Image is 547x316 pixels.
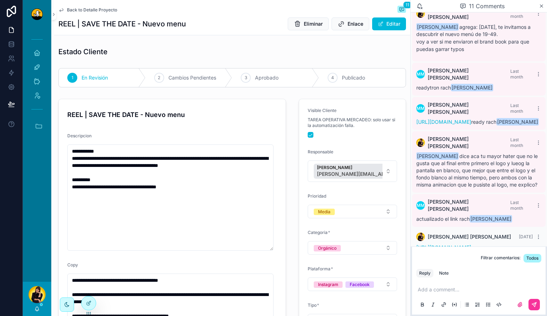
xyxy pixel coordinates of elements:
span: [PERSON_NAME] [PERSON_NAME] [428,136,510,150]
span: [PERSON_NAME] [451,84,493,91]
button: Note [436,269,452,277]
span: actualizado el link rach [416,216,513,222]
span: 3 [245,75,247,81]
span: Last month [510,200,523,211]
div: Orgánico [318,245,337,251]
span: [PERSON_NAME] [470,215,512,223]
span: MM [417,106,424,111]
span: Publicado [342,74,365,81]
h1: REEL | SAVE THE DATE - Nuevo menu [58,19,186,29]
span: En Revisión [82,74,108,81]
span: [PERSON_NAME] [317,165,431,170]
a: [URL][DOMAIN_NAME] [416,119,471,125]
div: Instagram [318,281,338,288]
span: Visible Cliente [308,108,337,113]
span: Last month [510,68,523,80]
span: TAREA OPERATIVA MERCADEO: solo usar si la automatización falla. [308,117,397,128]
span: 4 [331,75,334,81]
button: Select Button [308,241,397,255]
span: Back to Detalle Proyecto [67,7,117,13]
button: 11 [397,6,406,14]
button: Unselect FACEBOOK [345,281,374,288]
span: [PERSON_NAME] [PERSON_NAME] [428,6,510,21]
button: Reply [416,269,433,277]
div: agrega: [DATE], te invitamos a descubrir el nuevo menú de 19-49. [416,24,541,53]
span: Responsable [308,149,333,154]
span: [PERSON_NAME] [496,118,539,126]
p: voy a ver si me enviaron el brand book para que puedas garrar typos [416,38,541,53]
span: Prioridad [308,193,326,199]
h1: Estado Cliente [58,47,108,57]
span: Tipo [308,302,317,308]
div: Facebook [350,281,370,288]
h4: REEL | SAVE THE DATE - Nuevo menu [67,110,277,119]
div: Media [318,209,330,215]
span: Last month [510,137,523,148]
span: 2 [158,75,160,81]
span: Copy [67,262,78,267]
span: 11 Comments [469,2,505,10]
button: Unselect INSTAGRAM [314,281,343,288]
span: Descripcion [67,133,92,138]
span: [PERSON_NAME][EMAIL_ADDRESS][PERSON_NAME][DOMAIN_NAME] [317,170,431,178]
button: Unselect ORGANICO [314,244,341,251]
span: [PERSON_NAME] [PERSON_NAME] [428,101,510,116]
span: Aprobado [255,74,278,81]
span: 1 [72,75,73,81]
span: ready rach [416,119,540,125]
button: Eliminar [288,17,329,30]
span: [PERSON_NAME] [416,152,459,160]
span: [PERSON_NAME] [PERSON_NAME] [428,233,511,240]
span: Plataforma [308,266,330,271]
span: Categoria [308,230,328,235]
span: Filtrar comentarios: [481,255,521,263]
span: [PERSON_NAME] [PERSON_NAME] [428,67,510,81]
button: Enlace [332,17,369,30]
button: Select Button [308,205,397,218]
span: [DATE] [519,234,533,239]
span: Eliminar [304,20,323,27]
button: Select Button [308,277,397,291]
span: MM [417,203,424,208]
div: scrollable content [23,29,51,146]
span: Enlace [348,20,363,27]
span: [PERSON_NAME] [416,23,459,31]
a: Back to Detalle Proyecto [58,7,117,13]
span: Last month [510,103,523,114]
span: dice aca tu mayor hater que no le gusta que al final entre primero el logo y lueog la pantalla en... [416,153,538,188]
button: Editar [372,17,406,30]
button: Todos [523,254,541,263]
button: Unselect 7 [314,164,441,179]
div: Note [439,270,449,276]
a: [URL][DOMAIN_NAME] [416,244,471,250]
span: [PERSON_NAME] [PERSON_NAME] [428,198,510,213]
span: 11 [403,1,412,9]
span: Last month [510,8,523,19]
span: Cambios Pendientes [168,74,216,81]
span: readytron rach [416,85,494,91]
button: Select Button [308,160,397,182]
img: App logo [31,9,43,20]
span: MM [417,71,424,77]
